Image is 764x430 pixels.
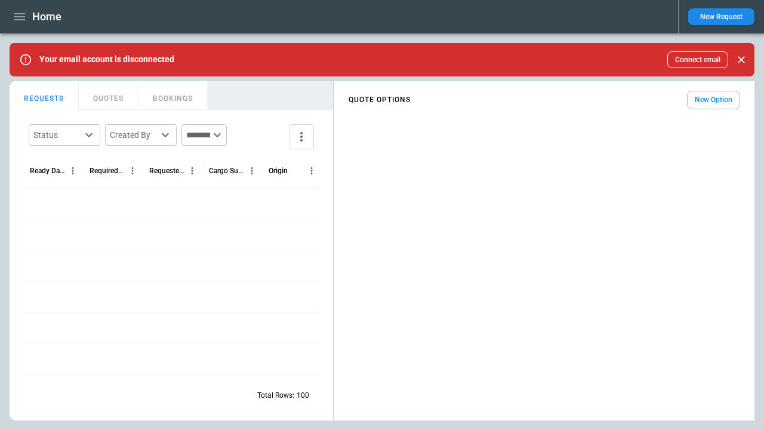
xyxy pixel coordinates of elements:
h4: QUOTE OPTIONS [349,97,411,103]
button: Cargo Summary column menu [244,163,260,179]
button: Requested Route column menu [184,163,200,179]
div: Ready Date & Time (UTC+03:00) [30,167,65,175]
div: Origin [269,167,288,175]
div: Created By [110,129,158,141]
p: Your email account is disconnected [39,54,174,64]
div: Status [33,129,81,141]
button: Connect email [667,51,728,68]
div: Required Date & Time (UTC+03:00) [90,167,125,175]
h1: Home [32,10,61,24]
button: Ready Date & Time (UTC+03:00) column menu [65,163,81,179]
p: 100 [297,391,309,401]
div: Requested Route [149,167,184,175]
button: New Option [687,91,740,109]
div: Cargo Summary [209,167,244,175]
button: REQUESTS [10,81,79,110]
div: dismiss [733,47,750,73]
button: Required Date & Time (UTC+03:00) column menu [125,163,140,179]
p: Total Rows: [257,391,294,401]
div: scrollable content [334,86,754,114]
button: BOOKINGS [138,81,208,110]
button: Close [733,51,750,68]
button: New Request [688,8,754,25]
button: QUOTES [79,81,138,110]
button: Origin column menu [304,163,319,179]
button: more [289,124,314,149]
